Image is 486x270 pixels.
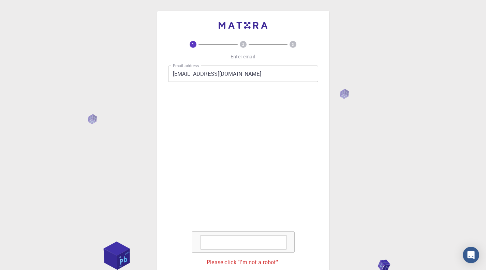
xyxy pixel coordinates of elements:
text: 1 [192,42,194,47]
text: 3 [292,42,294,47]
text: 2 [242,42,244,47]
div: Open Intercom Messenger [463,247,479,263]
label: Email address [173,63,199,69]
p: Please click "I'm not a robot". [207,258,279,266]
p: Enter email [231,53,255,60]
